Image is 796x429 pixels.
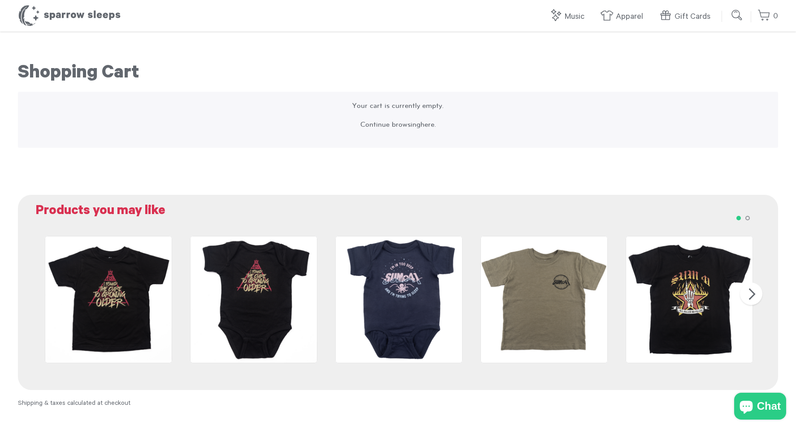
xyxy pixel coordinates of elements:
[600,7,648,26] a: Apparel
[740,283,762,305] button: Next
[742,213,751,222] button: 2 of 2
[18,4,121,27] h1: Sparrow Sleeps
[27,101,769,111] p: Your cart is currently empty.
[18,63,778,86] h1: Shopping Cart
[18,399,398,409] div: Shipping & taxes calculated at checkout
[480,236,608,363] img: Sum41-WaitMyTurnToddlerT-shirt_Front_grande.png
[733,213,742,222] button: 1 of 2
[626,236,753,363] img: Sum41-AllKillerNoFillerToddlerT-shirt_grande.png
[757,7,778,26] a: 0
[36,204,769,220] h2: Products you may like
[659,7,715,26] a: Gift Cards
[335,236,463,363] img: Sum41-InTooDeepOnesie_grande.png
[45,236,172,363] img: fob-tee_grande.png
[420,120,434,128] a: here
[190,236,317,363] img: fob-onesie_grande.png
[731,393,789,422] inbox-online-store-chat: Shopify online store chat
[549,7,589,26] a: Music
[728,6,746,24] input: Submit
[27,120,769,129] p: Continue browsing .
